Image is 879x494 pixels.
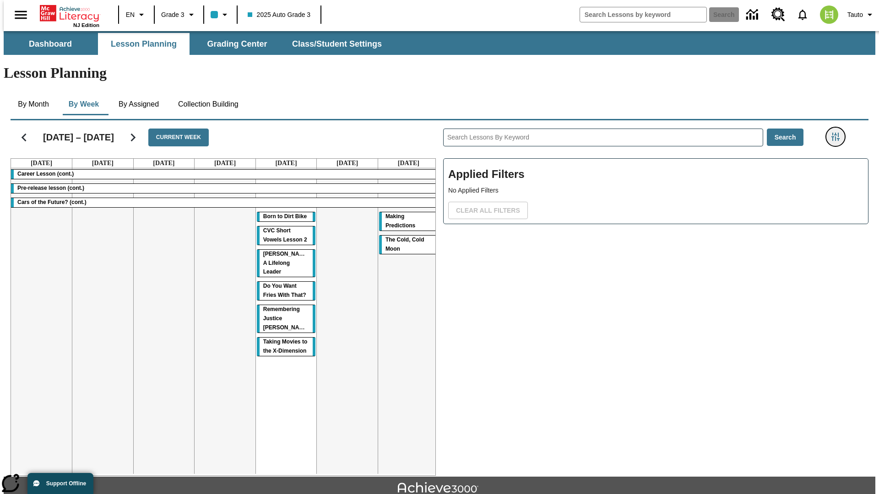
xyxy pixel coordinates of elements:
button: Open side menu [7,1,34,28]
button: Dashboard [5,33,96,55]
span: Support Offline [46,480,86,487]
span: Career Lesson (cont.) [17,171,74,177]
div: Dianne Feinstein: A Lifelong Leader [257,250,316,277]
div: Remembering Justice O'Connor [257,305,316,333]
span: EN [126,10,135,20]
p: No Applied Filters [448,186,863,195]
button: Grading Center [191,33,283,55]
div: Born to Dirt Bike [257,212,316,221]
div: SubNavbar [4,33,390,55]
button: By Month [11,93,56,115]
input: search field [580,7,706,22]
span: Do You Want Fries With That? [263,283,306,298]
button: Previous [12,126,36,149]
div: Cars of the Future? (cont.) [11,198,439,207]
button: Support Offline [27,473,93,494]
button: Current Week [148,129,209,146]
input: Search Lessons By Keyword [444,129,763,146]
a: August 19, 2025 [90,159,115,168]
div: CVC Short Vowels Lesson 2 [257,226,316,245]
button: Profile/Settings [844,6,879,23]
a: August 23, 2025 [335,159,360,168]
h1: Lesson Planning [4,64,875,81]
span: Grade 3 [161,10,184,20]
span: Remembering Justice O'Connor [263,306,309,331]
a: August 21, 2025 [212,159,238,168]
div: Making Predictions [379,212,438,231]
div: Search [436,117,868,476]
span: CVC Short Vowels Lesson 2 [263,227,307,243]
span: NJ Edition [73,22,99,28]
span: Making Predictions [385,213,415,229]
button: Lesson Planning [98,33,190,55]
a: August 20, 2025 [151,159,176,168]
span: Cars of the Future? (cont.) [17,199,87,205]
span: Born to Dirt Bike [263,213,307,220]
h2: [DATE] – [DATE] [43,132,114,143]
div: SubNavbar [4,31,875,55]
button: Filters Side menu [826,128,845,146]
button: By Assigned [111,93,166,115]
a: Data Center [741,2,766,27]
button: Select a new avatar [814,3,844,27]
a: Notifications [791,3,814,27]
button: Class color is light blue. Change class color [207,6,234,23]
a: August 18, 2025 [29,159,54,168]
div: Do You Want Fries With That? [257,282,316,300]
a: Home [40,4,99,22]
span: Pre-release lesson (cont.) [17,185,84,191]
div: Taking Movies to the X-Dimension [257,338,316,356]
span: Taking Movies to the X-Dimension [263,338,307,354]
span: 2025 Auto Grade 3 [248,10,311,20]
div: Career Lesson (cont.) [11,170,439,179]
span: The Cold, Cold Moon [385,236,424,252]
button: Next [121,126,145,149]
a: August 22, 2025 [273,159,298,168]
div: Pre-release lesson (cont.) [11,184,439,193]
button: By Week [61,93,107,115]
button: Language: EN, Select a language [122,6,151,23]
img: avatar image [820,5,838,24]
button: Class/Student Settings [285,33,389,55]
div: Applied Filters [443,158,868,224]
div: Calendar [3,117,436,476]
a: Resource Center, Will open in new tab [766,2,791,27]
span: Dianne Feinstein: A Lifelong Leader [263,251,311,275]
button: Grade: Grade 3, Select a grade [157,6,201,23]
h2: Applied Filters [448,163,863,186]
a: August 24, 2025 [396,159,421,168]
button: Collection Building [171,93,246,115]
div: The Cold, Cold Moon [379,236,438,254]
button: Search [767,129,804,146]
div: Home [40,3,99,28]
span: Tauto [847,10,863,20]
